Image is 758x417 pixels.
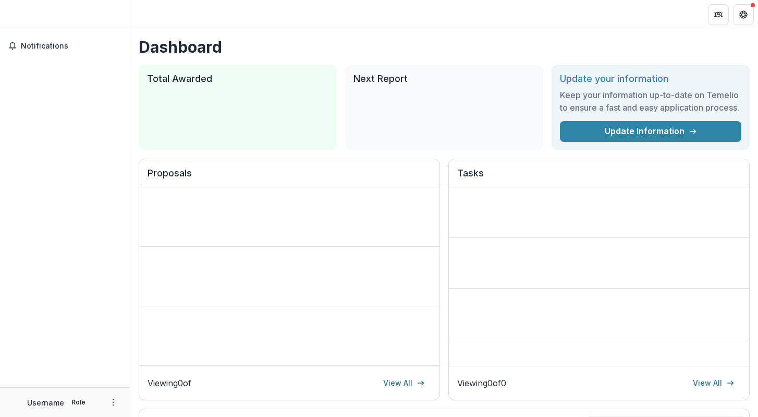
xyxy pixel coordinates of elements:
[377,375,431,391] a: View All
[687,375,741,391] a: View All
[457,377,506,389] p: Viewing 0 of 0
[148,168,431,187] h2: Proposals
[733,4,754,25] button: Get Help
[68,398,89,407] p: Role
[107,396,119,409] button: More
[560,89,741,114] h3: Keep your information up-to-date on Temelio to ensure a fast and easy application process.
[148,377,191,389] p: Viewing 0 of
[457,168,741,187] h2: Tasks
[139,38,750,56] h1: Dashboard
[4,38,126,54] button: Notifications
[708,4,729,25] button: Partners
[147,73,328,85] h2: Total Awarded
[560,73,741,85] h2: Update your information
[21,42,121,51] span: Notifications
[353,73,535,85] h2: Next Report
[560,121,741,142] a: Update Information
[27,397,64,408] p: Username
